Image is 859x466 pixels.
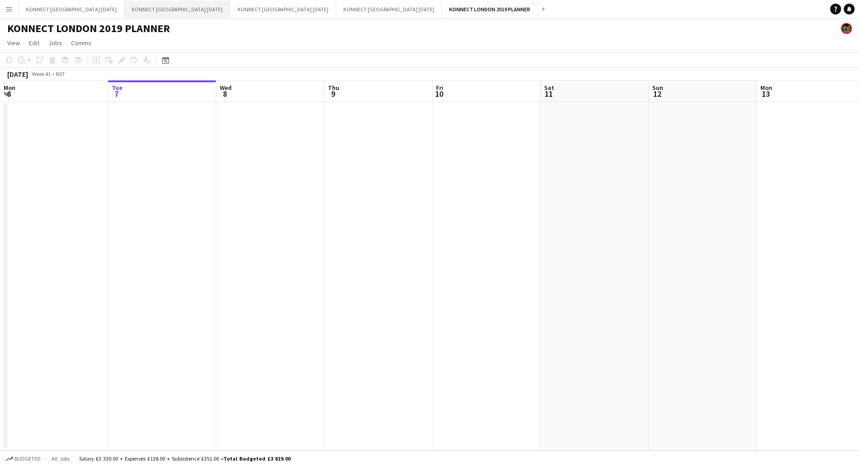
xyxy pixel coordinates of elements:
span: Fri [436,84,443,92]
a: Edit [25,37,43,49]
span: Week 41 [30,71,52,77]
span: Total Budgeted £3 819.00 [223,455,290,462]
app-user-avatar: Konnect 24hr EMERGENCY NR* [841,23,852,34]
span: 13 [759,89,772,99]
button: KONNECT LONDON 2019 PLANNER [442,0,538,18]
div: Salary £3 330.00 + Expenses £138.00 + Subsistence £351.00 = [79,455,290,462]
div: BST [56,71,65,77]
span: Mon [760,84,772,92]
h1: KONNECT LONDON 2019 PLANNER [7,22,170,35]
span: Tue [112,84,123,92]
span: Wed [220,84,232,92]
button: Budgeted [5,454,42,464]
span: Budgeted [14,456,41,462]
span: View [7,39,20,47]
span: Mon [4,84,15,92]
button: KONNECT [GEOGRAPHIC_DATA] [DATE] [336,0,442,18]
span: 11 [543,89,554,99]
span: 6 [2,89,15,99]
span: All jobs [50,455,71,462]
span: Edit [29,39,39,47]
span: 12 [651,89,663,99]
button: KONNECT [GEOGRAPHIC_DATA] [DATE] [124,0,230,18]
span: 8 [218,89,232,99]
span: 7 [110,89,123,99]
span: Sat [544,84,554,92]
span: 9 [327,89,339,99]
span: Sun [652,84,663,92]
span: 10 [435,89,443,99]
a: View [4,37,24,49]
span: Comms [71,39,91,47]
a: Comms [67,37,95,49]
span: Jobs [48,39,62,47]
span: Thu [328,84,339,92]
button: KONNECT [GEOGRAPHIC_DATA] [DATE] [19,0,124,18]
div: [DATE] [7,70,28,79]
a: Jobs [45,37,66,49]
button: KONNECT [GEOGRAPHIC_DATA] [DATE] [230,0,336,18]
